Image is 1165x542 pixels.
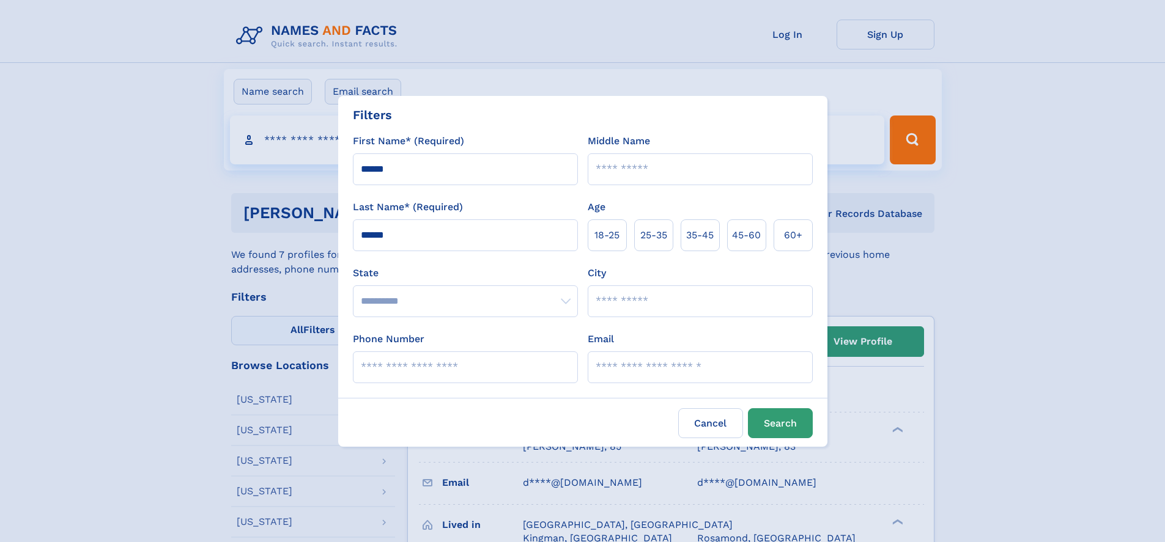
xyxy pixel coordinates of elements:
label: Cancel [678,408,743,438]
label: City [588,266,606,280]
label: First Name* (Required) [353,134,464,148]
button: Search [748,408,813,438]
span: 45‑60 [732,228,761,243]
span: 60+ [784,228,802,243]
label: Middle Name [588,134,650,148]
label: Age [588,200,605,214]
label: Phone Number [353,332,424,346]
label: Last Name* (Required) [353,200,463,214]
span: 35‑45 [686,228,714,243]
div: Filters [353,106,392,124]
label: Email [588,332,614,346]
label: State [353,266,578,280]
span: 18‑25 [594,228,619,243]
span: 25‑35 [640,228,667,243]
